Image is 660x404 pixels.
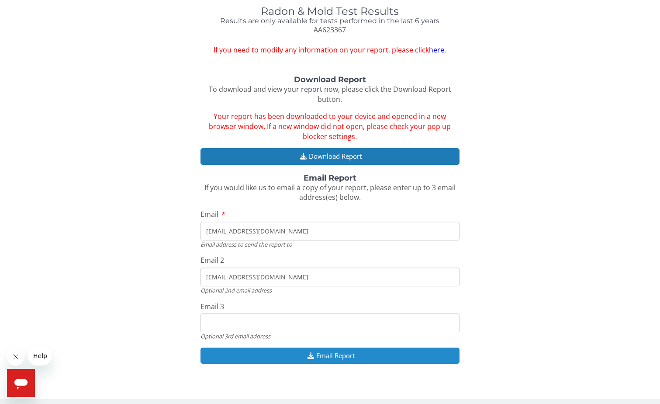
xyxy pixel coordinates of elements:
[429,45,446,55] a: here.
[200,6,459,17] h1: Radon & Mold Test Results
[200,148,459,164] button: Download Report
[314,25,346,35] span: AA623367
[200,348,459,364] button: Email Report
[28,346,51,366] iframe: Message from company
[200,302,224,311] span: Email 3
[304,173,356,183] strong: Email Report
[209,84,451,104] span: To download and view your report now, please click the Download Report button.
[7,369,35,397] iframe: Button to launch messaging window
[294,75,366,84] strong: Download Report
[204,183,456,202] span: If you would like us to email a copy of your report, please enter up to 3 email address(es) below.
[200,240,459,248] div: Email address to send the report to
[200,17,459,25] h4: Results are only available for tests performed in the last 6 years
[200,286,459,294] div: Optional 2nd email address
[209,111,451,141] span: Your report has been downloaded to your device and opened in a new browser window. If a new windo...
[200,45,459,55] span: If you need to modify any information on your report, please click
[200,209,218,219] span: Email
[7,348,24,366] iframe: Close message
[200,332,459,340] div: Optional 3rd email address
[200,255,224,265] span: Email 2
